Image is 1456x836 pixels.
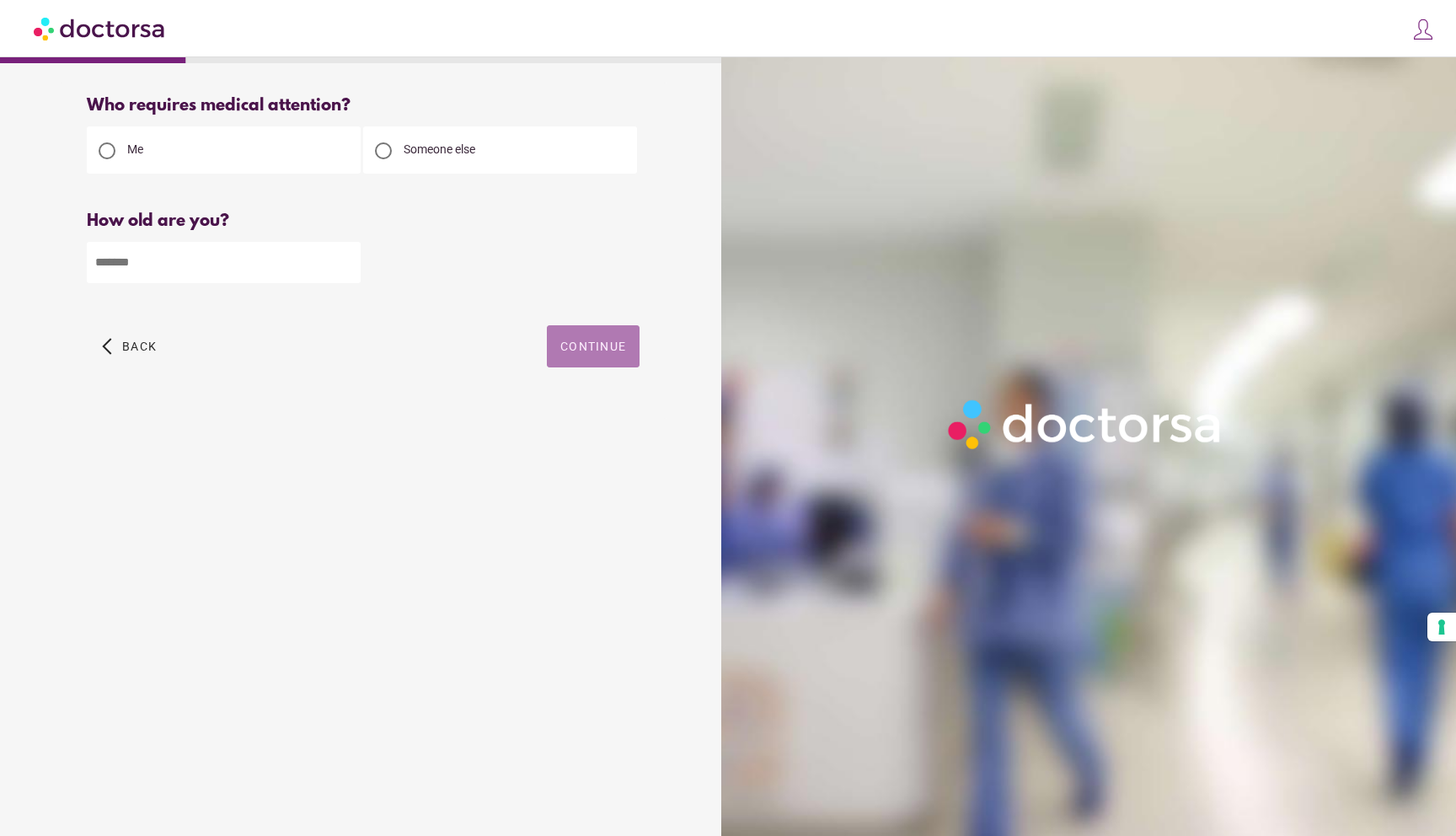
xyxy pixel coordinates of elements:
[87,212,640,231] div: How old are you?
[560,340,626,353] span: Continue
[87,96,640,115] div: Who requires medical attention?
[127,142,143,156] span: Me
[34,9,167,47] img: Doctorsa.com
[1427,613,1456,641] button: Your consent preferences for tracking technologies
[404,142,475,156] span: Someone else
[940,392,1232,457] img: Logo-Doctorsa-trans-White-partial-flat.png
[547,325,640,367] button: Continue
[1411,18,1435,41] img: icons8-customer-100.png
[95,325,163,367] button: arrow_back_ios Back
[122,340,157,353] span: Back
